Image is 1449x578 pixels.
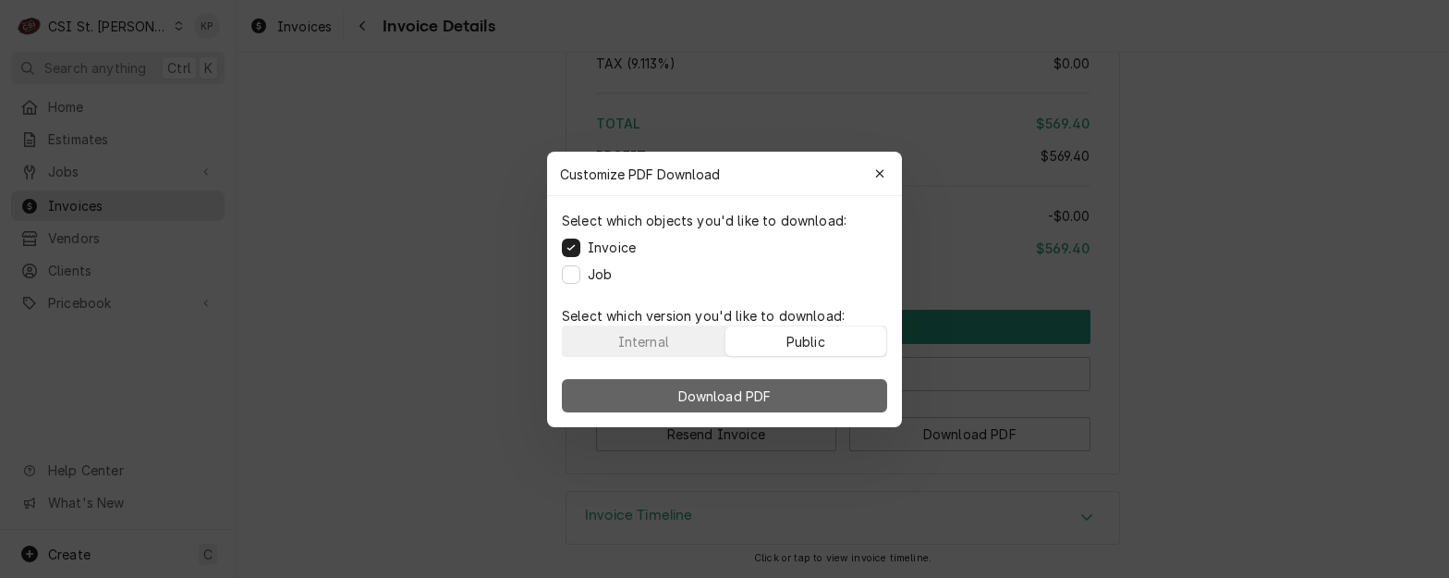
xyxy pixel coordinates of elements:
div: Internal [618,331,669,350]
button: Download PDF [562,379,887,412]
label: Invoice [588,238,636,257]
p: Select which version you'd like to download: [562,306,887,326]
div: Customize PDF Download [547,152,902,196]
div: Public [786,331,825,350]
label: Job [588,264,612,284]
p: Select which objects you'd like to download: [562,211,846,230]
span: Download PDF [675,386,775,405]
